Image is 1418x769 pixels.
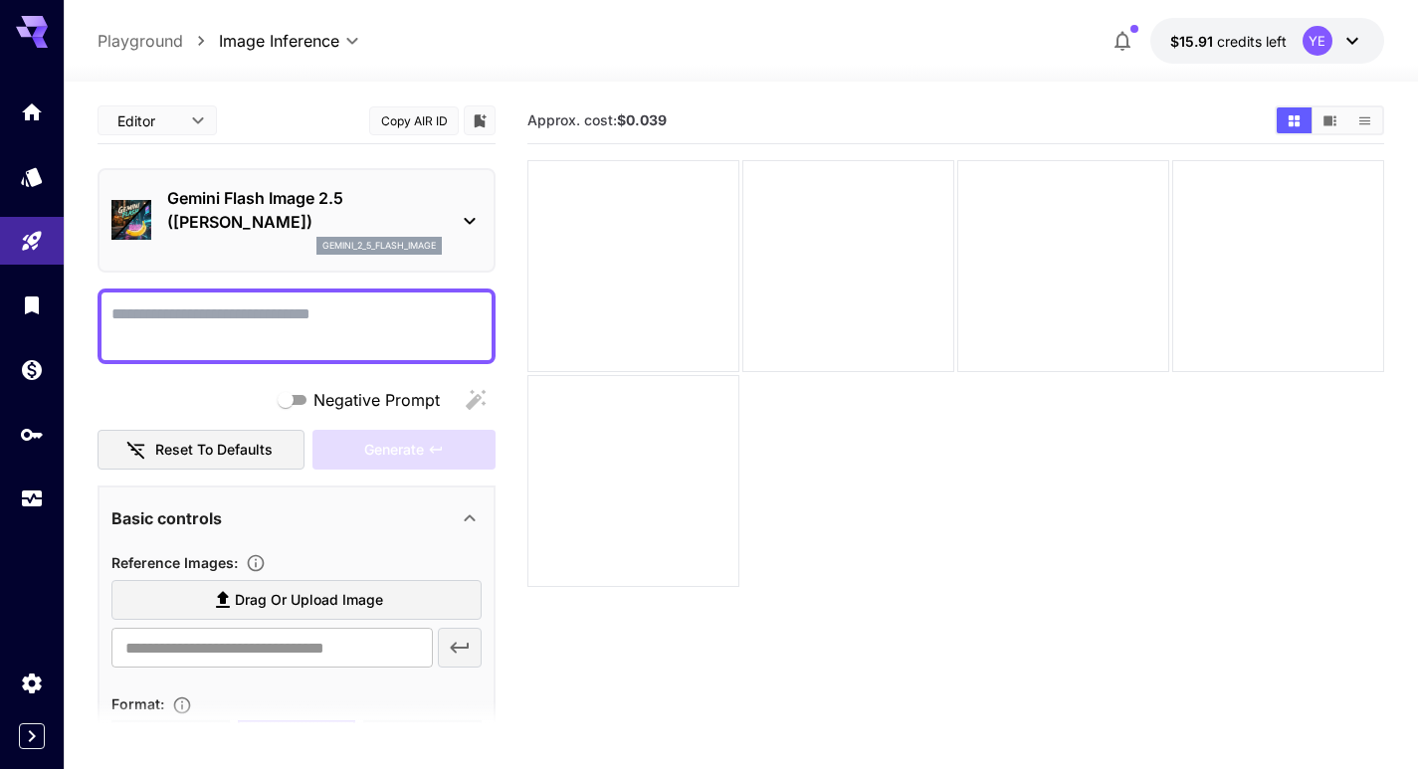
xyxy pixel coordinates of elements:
nav: breadcrumb [98,29,219,53]
button: Show media in list view [1347,107,1382,133]
div: $15.9118 [1170,31,1287,52]
div: Basic controls [111,494,482,542]
button: Choose the file format for the output image. [164,695,200,715]
span: Format : [111,695,164,712]
button: $15.9118YE [1150,18,1384,64]
span: credits left [1217,33,1287,50]
div: Models [20,164,44,189]
span: Drag or upload image [235,588,383,613]
span: Image Inference [219,29,339,53]
span: Negative Prompt [313,388,440,412]
p: Basic controls [111,506,222,530]
div: Usage [20,486,44,511]
button: Show media in video view [1313,107,1347,133]
div: Show media in grid viewShow media in video viewShow media in list view [1275,105,1384,135]
button: Expand sidebar [19,723,45,749]
a: Playground [98,29,183,53]
span: $15.91 [1170,33,1217,50]
div: Playground [20,229,44,254]
button: Copy AIR ID [369,106,459,135]
span: Editor [117,110,179,131]
div: Settings [20,671,44,695]
div: Wallet [20,357,44,382]
div: Library [20,292,44,317]
div: Home [20,99,44,124]
p: Gemini Flash Image 2.5 ([PERSON_NAME]) [167,186,442,234]
div: Gemini Flash Image 2.5 ([PERSON_NAME])gemini_2_5_flash_image [111,178,482,263]
div: API Keys [20,422,44,447]
label: Drag or upload image [111,580,482,621]
b: $0.039 [617,111,667,128]
span: Reference Images : [111,554,238,571]
p: gemini_2_5_flash_image [322,239,436,253]
span: Approx. cost: [527,111,667,128]
button: Reset to defaults [98,430,304,471]
button: Add to library [471,108,489,132]
button: Upload a reference image to guide the result. This is needed for Image-to-Image or Inpainting. Su... [238,553,274,573]
div: YE [1303,26,1332,56]
button: Show media in grid view [1277,107,1312,133]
